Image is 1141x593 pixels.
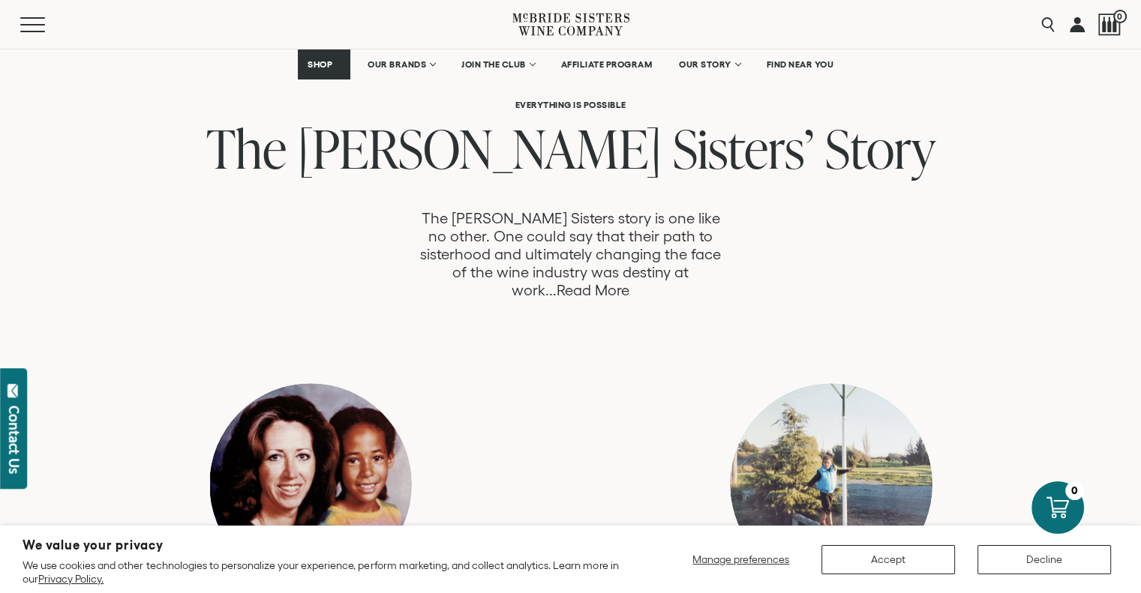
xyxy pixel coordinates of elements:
button: Accept [821,545,955,574]
p: We use cookies and other technologies to personalize your experience, perform marketing, and coll... [23,559,629,586]
button: Decline [977,545,1111,574]
div: Contact Us [7,406,22,474]
p: The [PERSON_NAME] Sisters story is one like no other. One could say that their path to sisterhood... [414,209,726,299]
button: Manage preferences [683,545,799,574]
span: [PERSON_NAME] [297,112,661,184]
a: AFFILIATE PROGRAM [551,49,662,79]
div: 0 [1065,481,1084,500]
a: FIND NEAR YOU [757,49,844,79]
h2: We value your privacy [23,539,629,552]
span: JOIN THE CLUB [461,59,526,70]
button: Mobile Menu Trigger [20,17,74,32]
span: OUR BRANDS [368,59,426,70]
span: Manage preferences [692,553,789,565]
span: The [206,112,286,184]
span: SHOP [308,59,333,70]
span: Story [824,112,935,184]
a: OUR BRANDS [358,49,444,79]
span: OUR STORY [679,59,731,70]
a: Privacy Policy. [38,573,104,585]
span: 0 [1113,10,1127,23]
span: Sisters’ [672,112,813,184]
a: OUR STORY [669,49,749,79]
a: JOIN THE CLUB [452,49,544,79]
h6: Everything is Possible [104,100,1036,109]
span: AFFILIATE PROGRAM [561,59,653,70]
a: Read More [557,282,629,299]
a: SHOP [298,49,350,79]
span: FIND NEAR YOU [767,59,834,70]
